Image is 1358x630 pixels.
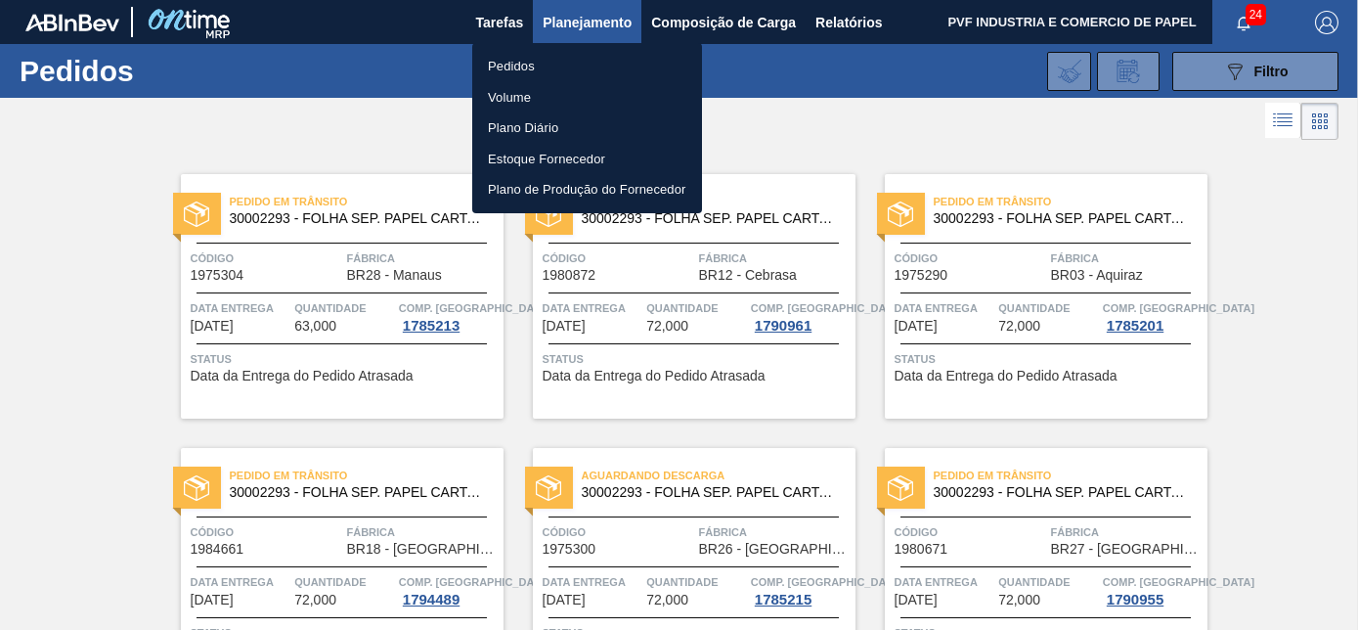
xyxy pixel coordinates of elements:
[472,82,702,113] a: Volume
[472,112,702,144] a: Plano Diário
[472,51,702,82] a: Pedidos
[472,174,702,205] a: Plano de Produção do Fornecedor
[472,144,702,175] a: Estoque Fornecedor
